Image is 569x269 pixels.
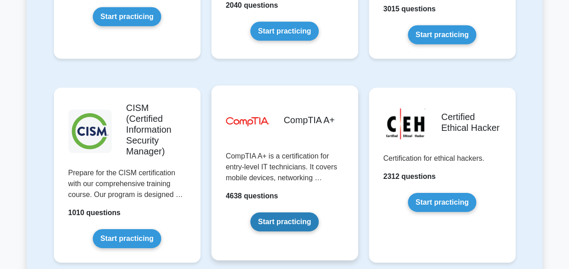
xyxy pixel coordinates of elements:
a: Start practicing [93,7,161,26]
a: Start practicing [250,22,319,41]
a: Start practicing [250,212,319,231]
a: Start practicing [408,193,476,212]
a: Start practicing [408,25,476,44]
a: Start practicing [93,229,161,248]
